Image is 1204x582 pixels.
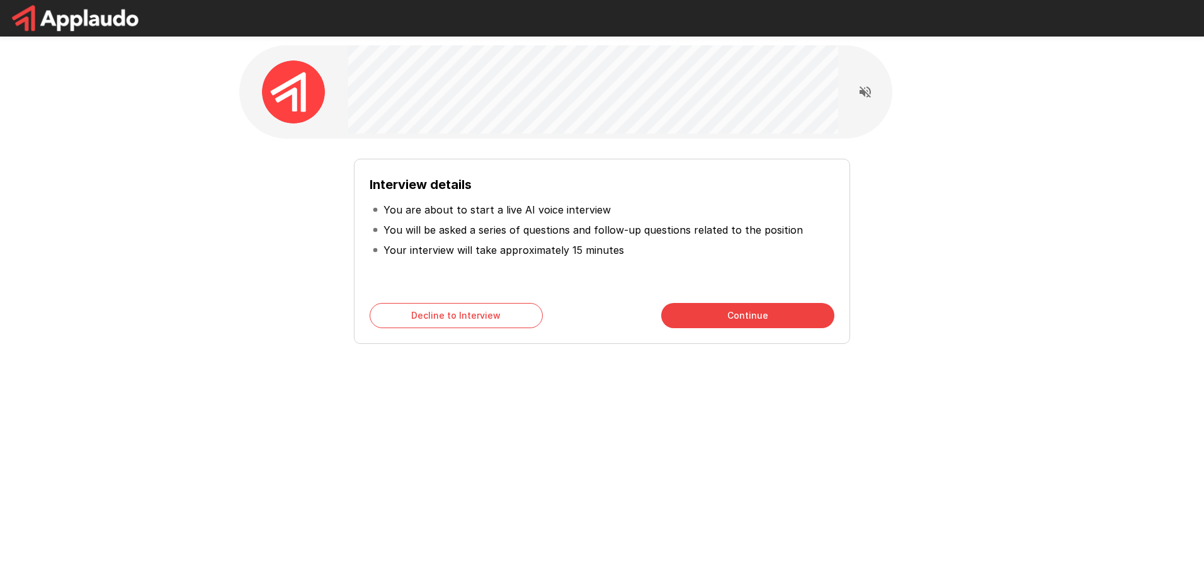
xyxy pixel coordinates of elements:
p: You will be asked a series of questions and follow-up questions related to the position [383,222,803,237]
b: Interview details [370,177,472,192]
img: applaudo_avatar.png [262,60,325,123]
p: You are about to start a live AI voice interview [383,202,611,217]
button: Read questions aloud [853,79,878,105]
button: Continue [661,303,834,328]
button: Decline to Interview [370,303,543,328]
p: Your interview will take approximately 15 minutes [383,243,624,258]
